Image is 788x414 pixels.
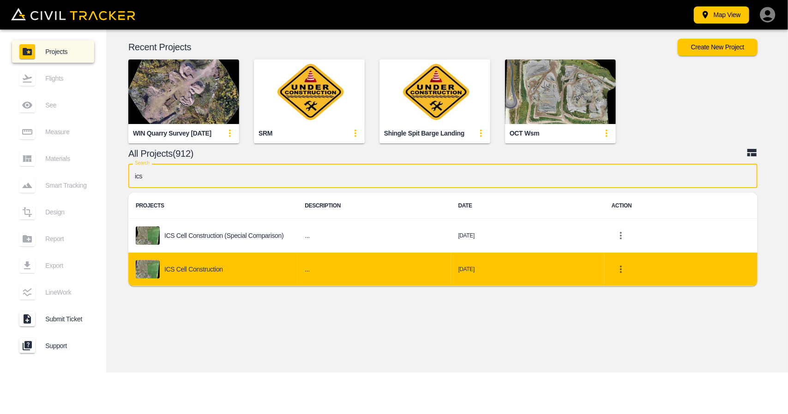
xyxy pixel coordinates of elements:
img: Shingle Spit Barge Landing [379,59,490,124]
button: update-card-details [221,124,239,142]
div: SRM [259,129,272,138]
span: Submit Ticket [45,315,87,323]
th: DATE [451,193,604,219]
button: Create New Project [678,39,758,56]
div: Shingle Spit Barge Landing [384,129,464,138]
div: OCT wsm [510,129,540,138]
img: SRM [254,59,365,124]
td: [DATE] [451,253,604,286]
h6: ... [305,230,443,242]
a: Submit Ticket [12,308,94,330]
img: OCT wsm [505,59,616,124]
span: Support [45,342,87,349]
th: DESCRIPTION [297,193,451,219]
img: project-image [136,260,160,278]
a: Projects [12,41,94,63]
button: Map View [694,6,749,24]
td: [DATE] [451,219,604,253]
table: project-list-table [128,193,758,286]
button: update-card-details [346,124,365,142]
div: WIN Quarry Survey [DATE] [133,129,211,138]
img: project-image [136,226,160,245]
span: Projects [45,48,87,55]
img: Civil Tracker [11,8,135,21]
button: update-card-details [472,124,490,142]
h6: ... [305,264,443,275]
p: All Projects(912) [128,150,746,157]
p: Recent Projects [128,43,678,51]
th: ACTION [604,193,758,219]
img: WIN Quarry Survey Oct 6 2025 [128,59,239,124]
th: PROJECTS [128,193,297,219]
p: ICS Cell Construction [164,266,223,273]
p: ICS Cell Construction (Special Comparison) [164,232,283,239]
a: Support [12,335,94,357]
button: update-card-details [597,124,616,142]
